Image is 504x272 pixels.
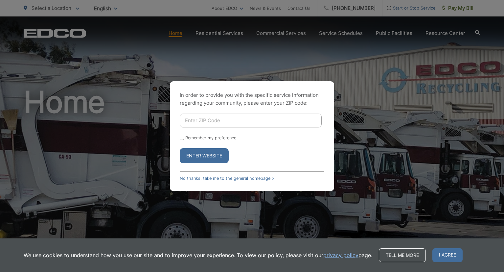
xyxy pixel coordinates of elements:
[379,248,426,262] a: Tell me more
[323,251,358,259] a: privacy policy
[24,251,372,259] p: We use cookies to understand how you use our site and to improve your experience. To view our pol...
[180,91,324,107] p: In order to provide you with the specific service information regarding your community, please en...
[432,248,463,262] span: I agree
[180,148,229,163] button: Enter Website
[185,135,236,140] label: Remember my preference
[180,114,322,127] input: Enter ZIP Code
[180,176,274,181] a: No thanks, take me to the general homepage >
